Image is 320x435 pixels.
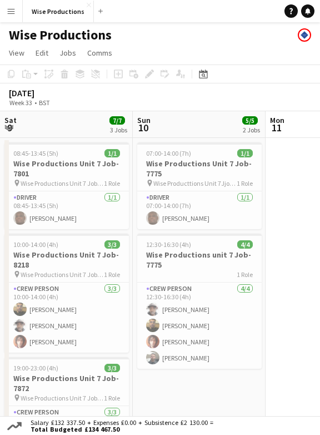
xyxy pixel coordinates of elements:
span: 1 Role [104,270,120,279]
span: View [9,48,24,58]
div: 3 Jobs [110,126,127,134]
span: Mon [270,115,284,125]
span: Wise Producttions Unit 7Jjob-7775 [153,179,237,187]
div: 2 Jobs [243,126,260,134]
span: Sun [137,115,151,125]
span: 1 Role [104,394,120,402]
span: Wise Productions Unit 7 Job-7827 [21,394,104,402]
app-job-card: 07:00-14:00 (7h)1/1Wise Productions Unit 7 Job-7775 Wise Producttions Unit 7Jjob-77751 RoleDriver... [137,142,262,229]
span: 10:00-14:00 (4h) [13,240,58,249]
div: Salary £132 337.50 + Expenses £0.00 + Subsistence £2 130.00 = [24,419,216,433]
app-user-avatar: Paul Harris [298,28,311,42]
h1: Wise Productions [9,27,112,43]
span: 1/1 [237,149,253,157]
a: Jobs [55,46,81,60]
app-job-card: 08:45-13:45 (5h)1/1Wise Productions Unit 7 Job-7801 Wise Productions Unit 7 Job-78011 RoleDriver1... [4,142,129,229]
app-card-role: Crew Person3/310:00-14:00 (4h)[PERSON_NAME][PERSON_NAME][PERSON_NAME] [4,283,129,353]
span: 1 Role [237,270,253,279]
span: 1 Role [237,179,253,187]
h3: Wise Productions unit 7 Job-7775 [137,250,262,270]
div: [DATE] [9,87,76,98]
a: View [4,46,29,60]
span: Sat [4,115,17,125]
app-job-card: 10:00-14:00 (4h)3/3Wise Productions Unit 7 Job-8218 Wise Productions Unit 7 Job-82181 RoleCrew Pe... [4,234,129,353]
span: 1/1 [104,149,120,157]
span: Week 33 [7,98,34,107]
h3: Wise Productions Unit 7 Job-8218 [4,250,129,270]
span: 08:45-13:45 (5h) [13,149,58,157]
span: 3/3 [104,364,120,372]
a: Comms [83,46,117,60]
app-card-role: Crew Person4/412:30-16:30 (4h)[PERSON_NAME][PERSON_NAME][PERSON_NAME][PERSON_NAME] [137,283,262,369]
span: 12:30-16:30 (4h) [146,240,191,249]
span: 11 [268,121,284,134]
h3: Wise Productions Unit 7 Job-7801 [4,159,129,179]
app-card-role: Driver1/108:45-13:45 (5h)[PERSON_NAME] [4,191,129,229]
span: 3/3 [104,240,120,249]
span: 7/7 [109,116,125,125]
span: Total Budgeted £134 467.50 [31,426,213,433]
span: 07:00-14:00 (7h) [146,149,191,157]
span: 5/5 [242,116,258,125]
h3: Wise Productions Unit 7 Job-7775 [137,159,262,179]
span: 4/4 [237,240,253,249]
span: 9 [3,121,17,134]
a: Edit [31,46,53,60]
span: Comms [87,48,112,58]
h3: Wise Productions Unit 7 Job-7872 [4,373,129,393]
span: Edit [36,48,48,58]
app-card-role: Driver1/107:00-14:00 (7h)[PERSON_NAME] [137,191,262,229]
app-job-card: 12:30-16:30 (4h)4/4Wise Productions unit 7 Job-77751 RoleCrew Person4/412:30-16:30 (4h)[PERSON_NA... [137,234,262,369]
span: 1 Role [104,179,120,187]
span: Jobs [59,48,76,58]
span: Wise Productions Unit 7 Job-8218 [21,270,104,279]
span: Wise Productions Unit 7 Job-7801 [21,179,104,187]
div: BST [39,98,50,107]
span: 10 [136,121,151,134]
span: 19:00-23:00 (4h) [13,364,58,372]
button: Wise Productions [23,1,94,22]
